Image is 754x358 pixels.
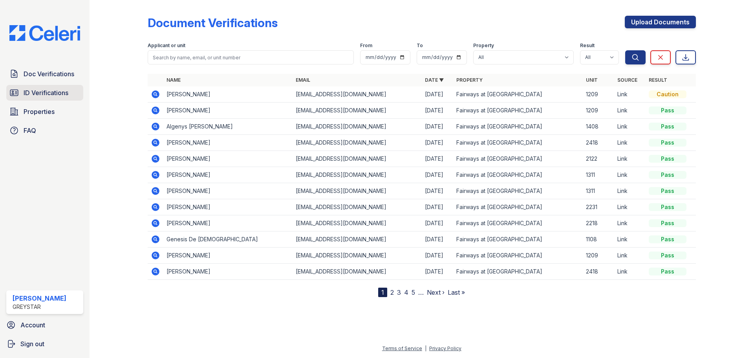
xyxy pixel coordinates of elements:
a: Email [296,77,310,83]
td: Fairways at [GEOGRAPHIC_DATA] [453,264,582,280]
td: Fairways at [GEOGRAPHIC_DATA] [453,248,582,264]
td: [EMAIL_ADDRESS][DOMAIN_NAME] [293,167,422,183]
td: [PERSON_NAME] [163,264,293,280]
label: From [360,42,372,49]
td: Genesis De [DEMOGRAPHIC_DATA] [163,231,293,248]
td: [PERSON_NAME] [163,103,293,119]
a: Unit [586,77,598,83]
td: Algenys [PERSON_NAME] [163,119,293,135]
input: Search by name, email, or unit number [148,50,354,64]
td: 1209 [583,103,614,119]
div: Pass [649,235,686,243]
div: Pass [649,139,686,147]
a: Name [167,77,181,83]
span: Properties [24,107,55,116]
td: [EMAIL_ADDRESS][DOMAIN_NAME] [293,199,422,215]
img: CE_Logo_Blue-a8612792a0a2168367f1c8372b55b34899dd931a85d93a1a3d3e32e68fde9ad4.png [3,25,86,41]
td: [EMAIL_ADDRESS][DOMAIN_NAME] [293,215,422,231]
a: Privacy Policy [429,345,461,351]
td: Link [614,199,646,215]
td: [PERSON_NAME] [163,167,293,183]
td: [PERSON_NAME] [163,86,293,103]
a: Properties [6,104,83,119]
a: Source [617,77,637,83]
td: 2418 [583,264,614,280]
td: 2122 [583,151,614,167]
label: Property [473,42,494,49]
td: 2418 [583,135,614,151]
td: 1408 [583,119,614,135]
td: [EMAIL_ADDRESS][DOMAIN_NAME] [293,135,422,151]
label: To [417,42,423,49]
td: [PERSON_NAME] [163,151,293,167]
td: 2231 [583,199,614,215]
div: 1 [378,288,387,297]
div: Pass [649,252,686,259]
td: Fairways at [GEOGRAPHIC_DATA] [453,167,582,183]
a: ID Verifications [6,85,83,101]
div: Pass [649,187,686,195]
td: Link [614,119,646,135]
td: [PERSON_NAME] [163,135,293,151]
a: 2 [390,288,394,296]
td: [EMAIL_ADDRESS][DOMAIN_NAME] [293,264,422,280]
a: 5 [412,288,415,296]
td: [EMAIL_ADDRESS][DOMAIN_NAME] [293,119,422,135]
td: Link [614,103,646,119]
div: Caution [649,90,686,98]
td: [EMAIL_ADDRESS][DOMAIN_NAME] [293,151,422,167]
td: Fairways at [GEOGRAPHIC_DATA] [453,103,582,119]
td: Link [614,183,646,199]
div: Greystar [13,303,66,311]
a: 4 [404,288,408,296]
td: [DATE] [422,248,453,264]
td: 1108 [583,231,614,248]
td: [DATE] [422,135,453,151]
div: Pass [649,268,686,275]
span: ID Verifications [24,88,68,97]
td: [EMAIL_ADDRESS][DOMAIN_NAME] [293,183,422,199]
div: Pass [649,203,686,211]
td: [EMAIL_ADDRESS][DOMAIN_NAME] [293,103,422,119]
td: [DATE] [422,86,453,103]
td: [DATE] [422,103,453,119]
span: Doc Verifications [24,69,74,79]
div: Pass [649,155,686,163]
td: Link [614,167,646,183]
td: [EMAIL_ADDRESS][DOMAIN_NAME] [293,231,422,248]
td: [PERSON_NAME] [163,248,293,264]
div: | [425,345,426,351]
a: FAQ [6,123,83,138]
td: 1209 [583,248,614,264]
td: Link [614,264,646,280]
a: 3 [397,288,401,296]
div: Pass [649,171,686,179]
td: [DATE] [422,183,453,199]
span: … [418,288,424,297]
button: Sign out [3,336,86,352]
div: Pass [649,106,686,114]
td: Link [614,231,646,248]
td: [DATE] [422,119,453,135]
td: [DATE] [422,151,453,167]
td: Link [614,215,646,231]
td: Fairways at [GEOGRAPHIC_DATA] [453,199,582,215]
td: 2218 [583,215,614,231]
td: [PERSON_NAME] [163,199,293,215]
div: [PERSON_NAME] [13,294,66,303]
td: [EMAIL_ADDRESS][DOMAIN_NAME] [293,86,422,103]
td: Fairways at [GEOGRAPHIC_DATA] [453,151,582,167]
td: [EMAIL_ADDRESS][DOMAIN_NAME] [293,248,422,264]
td: Fairways at [GEOGRAPHIC_DATA] [453,135,582,151]
td: Fairways at [GEOGRAPHIC_DATA] [453,183,582,199]
a: Next › [427,288,445,296]
td: Fairways at [GEOGRAPHIC_DATA] [453,231,582,248]
a: Upload Documents [625,16,696,28]
td: Link [614,248,646,264]
a: Last » [448,288,465,296]
td: Fairways at [GEOGRAPHIC_DATA] [453,215,582,231]
td: Link [614,135,646,151]
td: [DATE] [422,231,453,248]
a: Property [456,77,483,83]
span: Account [20,320,45,330]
